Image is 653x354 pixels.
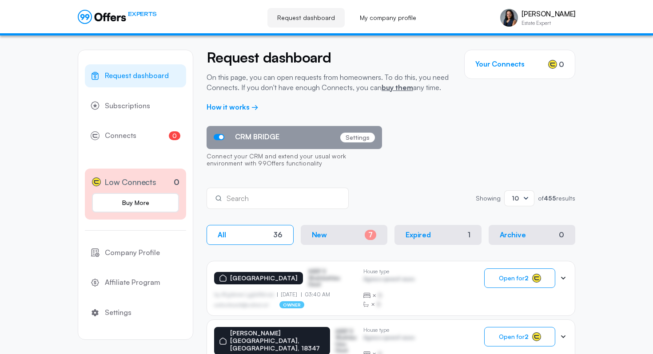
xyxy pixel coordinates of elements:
[85,241,186,264] a: Company Profile
[235,133,279,141] span: CRM BRIDGE
[105,277,160,288] span: Affiliate Program
[105,130,136,142] span: Connects
[484,268,555,288] button: Open for2
[489,225,576,245] button: Archive0
[499,275,529,282] span: Open for
[468,231,470,239] div: 1
[273,231,283,239] div: 36
[559,59,564,70] span: 0
[85,301,186,324] a: Settings
[512,194,519,202] span: 10
[218,231,226,239] p: All
[207,50,451,65] h2: Request dashboard
[230,330,325,352] p: [PERSON_NAME][GEOGRAPHIC_DATA], [GEOGRAPHIC_DATA], 18347
[85,64,186,87] a: Request dashboard
[214,302,269,307] p: asdfasdfasasfd@asdfasd.asf
[128,10,156,18] span: EXPERTS
[544,194,556,202] strong: 455
[377,300,381,309] span: B
[105,247,160,259] span: Company Profile
[105,307,131,319] span: Settings
[538,195,575,201] p: of results
[105,100,150,112] span: Subscriptions
[214,291,277,298] p: by Afgdsrwe Ljgjkdfsbvas
[104,176,156,189] span: Low Connects
[301,291,330,298] p: 03:40 AM
[92,193,179,212] a: Buy More
[350,8,426,28] a: My company profile
[207,102,259,111] a: How it works →
[207,72,451,92] p: On this page, you can open requests from homeowners. To do this, you need Connects. If you don't ...
[382,83,413,92] a: buy them
[363,268,414,275] p: House type
[85,124,186,147] a: Connects0
[484,327,555,346] button: Open for2
[340,133,375,142] p: Settings
[335,328,356,354] p: ASDF S Sfasfdasfdas Dasd
[279,301,305,308] p: owner
[308,268,353,287] p: ASDF S Sfasfdasfdas Dasd
[394,225,482,245] button: Expired1
[85,94,186,118] a: Subscriptions
[105,70,169,82] span: Request dashboard
[522,20,575,26] p: Estate Expert
[378,291,382,300] span: B
[525,274,529,282] strong: 2
[406,231,431,239] p: Expired
[499,333,529,340] span: Open for
[301,225,388,245] button: New7
[476,195,501,201] p: Showing
[522,10,575,18] p: [PERSON_NAME]
[475,60,525,68] h3: Your Connects
[207,225,294,245] button: All36
[78,10,156,24] a: EXPERTS
[267,8,345,28] a: Request dashboard
[312,231,327,239] p: New
[363,291,414,300] div: ×
[230,275,298,282] p: [GEOGRAPHIC_DATA]
[169,131,180,140] span: 0
[525,333,529,340] strong: 2
[363,300,414,309] div: ×
[207,149,382,172] p: Connect your CRM and extend your usual work environment with 99Offers functionality
[559,231,564,239] div: 0
[174,176,179,188] p: 0
[363,334,414,343] p: Agrwsv qwervf oiuns
[363,276,414,284] p: Agrwsv qwervf oiuns
[85,271,186,294] a: Affiliate Program
[363,327,414,333] p: House type
[500,231,526,239] p: Archive
[365,230,376,240] div: 7
[500,9,518,27] img: Vivienne Haroun
[277,291,301,298] p: [DATE]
